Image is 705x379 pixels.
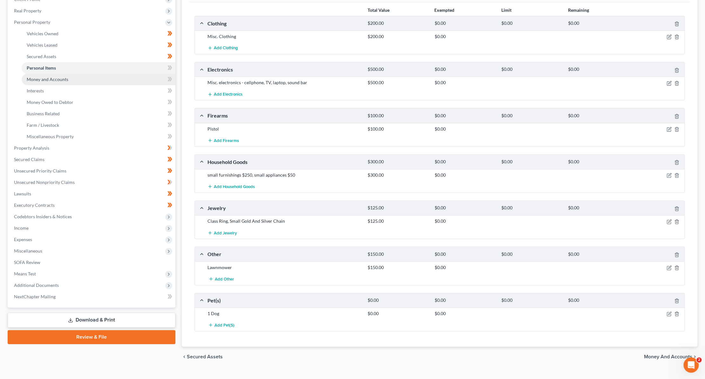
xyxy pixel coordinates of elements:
div: $0.00 [431,251,498,257]
a: Download & Print [8,313,175,328]
span: Personal Property [14,19,50,25]
span: Secured Claims [14,157,44,162]
div: small furnishings $250, small appliances $50 [204,172,364,178]
div: $0.00 [431,33,498,40]
span: Vehicles Owned [27,31,58,36]
div: $0.00 [431,20,498,26]
span: Miscellaneous Property [27,134,74,139]
a: Unsecured Nonpriority Claims [9,177,175,188]
button: Add Pet(s) [207,319,235,331]
div: Lawnmower [204,264,364,271]
span: Lawsuits [14,191,31,196]
a: Business Related [22,108,175,119]
a: SOFA Review [9,257,175,268]
button: Add Firearms [207,135,239,146]
a: Money and Accounts [22,74,175,85]
a: Secured Assets [22,51,175,62]
span: Add Household Goods [214,184,255,189]
div: $0.00 [565,66,632,72]
div: $150.00 [364,251,431,257]
a: Unsecured Priority Claims [9,165,175,177]
div: Pet(s) [204,297,364,304]
a: Property Analysis [9,142,175,154]
div: $0.00 [565,297,632,303]
span: Money and Accounts [644,354,692,359]
div: $0.00 [431,126,498,132]
span: Miscellaneous [14,248,42,254]
a: Interests [22,85,175,97]
strong: Limit [501,7,512,13]
div: Misc. electronics - cellphone, TV, laptop, sound bar [204,79,364,86]
div: $0.00 [498,251,565,257]
strong: Total Value [368,7,390,13]
div: $0.00 [498,20,565,26]
div: $300.00 [364,172,431,178]
button: Money and Accounts chevron_right [644,354,697,359]
span: Codebtors Insiders & Notices [14,214,72,219]
div: $0.00 [565,251,632,257]
span: Farm / Livestock [27,122,59,128]
span: Personal Items [27,65,56,71]
span: Interests [27,88,44,93]
div: $0.00 [431,159,498,165]
iframe: Intercom live chat [683,357,699,373]
button: chevron_left Secured Assets [182,354,223,359]
span: Money and Accounts [27,77,68,82]
a: Secured Claims [9,154,175,165]
button: Add Electronics [207,88,242,100]
div: Other [204,251,364,257]
div: Class Ring, Small Gold And Silver Chain [204,218,364,224]
div: $0.00 [431,218,498,224]
div: $125.00 [364,218,431,224]
div: $100.00 [364,126,431,132]
button: Add Household Goods [207,181,255,193]
div: Firearms [204,112,364,119]
div: $0.00 [431,113,498,119]
a: Lawsuits [9,188,175,200]
div: $125.00 [364,205,431,211]
div: Jewelry [204,205,364,211]
span: Add Pet(s) [214,323,234,328]
div: Misc. Clothing [204,33,364,40]
span: NextChapter Mailing [14,294,56,299]
div: $0.00 [498,205,565,211]
div: Electronics [204,66,364,73]
i: chevron_left [182,354,187,359]
div: Household Goods [204,159,364,165]
a: Miscellaneous Property [22,131,175,142]
div: $150.00 [364,264,431,271]
span: Add Jewelry [214,230,237,235]
span: Money Owed to Debtor [27,99,73,105]
div: $0.00 [498,159,565,165]
div: $0.00 [498,113,565,119]
a: Review & File [8,330,175,344]
strong: Remaining [568,7,589,13]
span: Business Related [27,111,60,116]
span: Means Test [14,271,36,276]
span: Secured Assets [27,54,56,59]
div: $500.00 [364,79,431,86]
span: Expenses [14,237,32,242]
span: SOFA Review [14,260,40,265]
span: Unsecured Nonpriority Claims [14,179,75,185]
div: $200.00 [364,20,431,26]
div: Pistol [204,126,364,132]
div: 1 Dog [204,310,364,317]
i: chevron_right [692,354,697,359]
div: $0.00 [565,205,632,211]
span: 2 [696,357,702,362]
div: $0.00 [431,172,498,178]
div: $0.00 [431,205,498,211]
div: $0.00 [364,310,431,317]
a: Vehicles Owned [22,28,175,39]
a: Vehicles Leased [22,39,175,51]
div: $0.00 [565,159,632,165]
span: Unsecured Priority Claims [14,168,66,173]
div: $500.00 [364,66,431,72]
a: Farm / Livestock [22,119,175,131]
div: $300.00 [364,159,431,165]
span: Additional Documents [14,282,59,288]
strong: Exempted [434,7,454,13]
div: Clothing [204,20,364,27]
a: Executory Contracts [9,200,175,211]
